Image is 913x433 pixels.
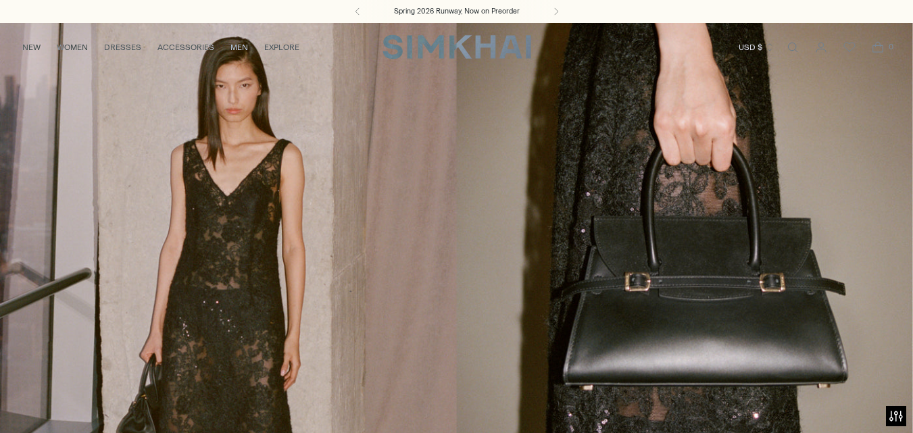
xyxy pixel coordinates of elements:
a: ACCESSORIES [157,32,214,62]
a: WOMEN [57,32,88,62]
a: MEN [230,32,248,62]
a: EXPLORE [264,32,299,62]
a: Go to the account page [808,34,835,61]
a: NEW [22,32,41,62]
a: Open search modal [779,34,806,61]
span: 0 [885,41,897,53]
a: SIMKHAI [383,34,531,60]
a: Spring 2026 Runway, Now on Preorder [394,6,520,17]
a: Open cart modal [864,34,891,61]
a: Wishlist [836,34,863,61]
a: DRESSES [104,32,141,62]
button: USD $ [739,32,774,62]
